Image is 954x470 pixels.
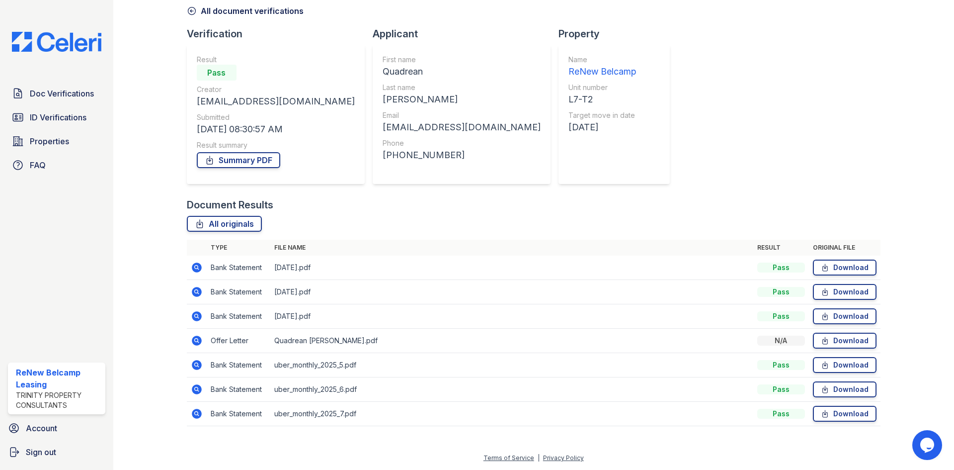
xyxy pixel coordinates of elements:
div: [PHONE_NUMBER] [383,148,541,162]
div: Pass [757,360,805,370]
a: Download [813,308,876,324]
td: uber_monthly_2025_6.pdf [270,377,753,402]
div: [DATE] [568,120,636,134]
div: | [538,454,540,462]
div: Pass [757,263,805,273]
a: Download [813,381,876,397]
td: uber_monthly_2025_7.pdf [270,402,753,426]
a: Doc Verifications [8,84,105,103]
div: First name [383,55,541,65]
div: Pass [757,409,805,419]
a: Summary PDF [197,152,280,168]
td: Bank Statement [207,256,270,280]
span: Sign out [26,446,56,458]
a: Download [813,357,876,373]
td: Quadrean [PERSON_NAME].pdf [270,329,753,353]
div: Document Results [187,198,273,212]
div: L7-T2 [568,93,636,106]
a: FAQ [8,155,105,175]
div: Pass [757,384,805,394]
div: Creator [197,85,355,94]
td: uber_monthly_2025_5.pdf [270,353,753,377]
a: Download [813,260,876,276]
div: Applicant [373,27,558,41]
a: Download [813,284,876,300]
td: Bank Statement [207,402,270,426]
div: [PERSON_NAME] [383,93,541,106]
th: File name [270,240,753,256]
td: [DATE].pdf [270,256,753,280]
div: Phone [383,138,541,148]
iframe: chat widget [912,430,944,460]
div: Last name [383,83,541,93]
a: Name ReNew Belcamp [568,55,636,79]
td: [DATE].pdf [270,280,753,304]
div: [EMAIL_ADDRESS][DOMAIN_NAME] [197,94,355,108]
th: Result [753,240,809,256]
span: ID Verifications [30,111,86,123]
div: Quadrean [383,65,541,79]
img: CE_Logo_Blue-a8612792a0a2168367f1c8372b55b34899dd931a85d93a1a3d3e32e68fde9ad4.png [4,32,109,52]
a: ID Verifications [8,107,105,127]
div: Pass [197,65,237,81]
div: [EMAIL_ADDRESS][DOMAIN_NAME] [383,120,541,134]
div: Pass [757,311,805,321]
div: Trinity Property Consultants [16,390,101,410]
div: Email [383,110,541,120]
div: [DATE] 08:30:57 AM [197,122,355,136]
span: Properties [30,135,69,147]
a: Download [813,406,876,422]
span: Doc Verifications [30,88,94,99]
div: N/A [757,336,805,346]
span: Account [26,422,57,434]
td: [DATE].pdf [270,304,753,329]
a: Properties [8,131,105,151]
a: Terms of Service [483,454,534,462]
a: All document verifications [187,5,304,17]
div: Target move in date [568,110,636,120]
td: Bank Statement [207,304,270,329]
a: Privacy Policy [543,454,584,462]
div: Pass [757,287,805,297]
span: FAQ [30,159,46,171]
div: ReNew Belcamp Leasing [16,367,101,390]
a: All originals [187,216,262,232]
div: Result [197,55,355,65]
div: Verification [187,27,373,41]
th: Type [207,240,270,256]
div: Property [558,27,678,41]
div: Submitted [197,112,355,122]
td: Bank Statement [207,377,270,402]
a: Sign out [4,442,109,462]
td: Bank Statement [207,280,270,304]
th: Original file [809,240,880,256]
div: Name [568,55,636,65]
div: ReNew Belcamp [568,65,636,79]
a: Account [4,418,109,438]
a: Download [813,333,876,349]
div: Unit number [568,83,636,93]
td: Bank Statement [207,353,270,377]
div: Result summary [197,140,355,150]
td: Offer Letter [207,329,270,353]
